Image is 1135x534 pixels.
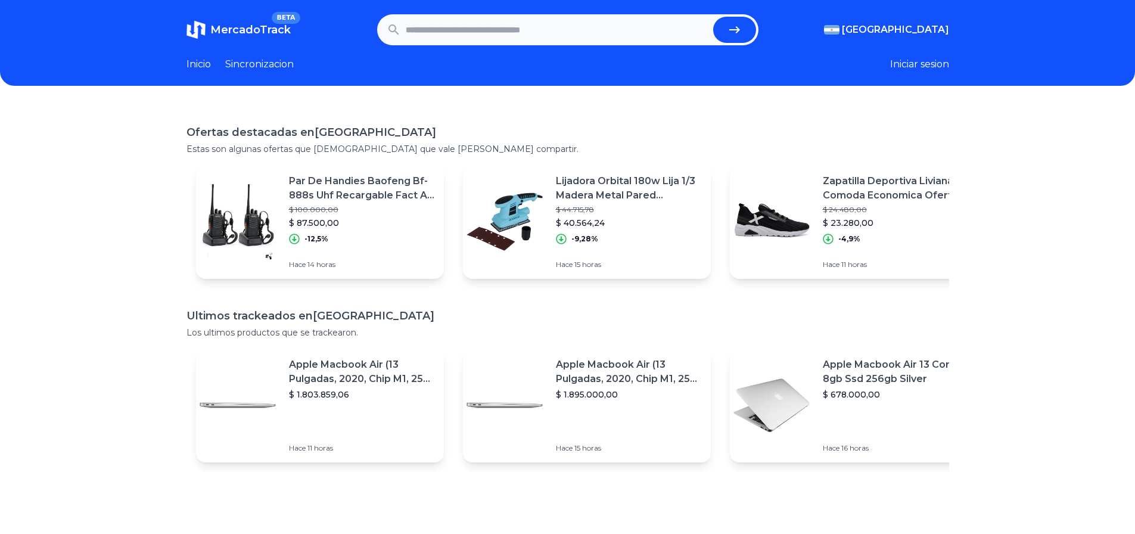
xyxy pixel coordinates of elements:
img: Featured image [463,364,546,447]
p: Par De Handies Baofeng Bf-888s Uhf Recargable Fact A / B [289,174,434,203]
img: MercadoTrack [186,20,206,39]
a: Featured imageApple Macbook Air (13 Pulgadas, 2020, Chip M1, 256 Gb De Ssd, 8 Gb De Ram) - Plata$... [196,348,444,462]
img: Argentina [824,25,839,35]
button: [GEOGRAPHIC_DATA] [824,23,949,37]
a: Inicio [186,57,211,72]
p: -9,28% [571,234,598,244]
p: $ 678.000,00 [823,389,968,401]
a: Featured imageZapatilla Deportiva Liviana Comoda Economica Oferta$ 24.480,00$ 23.280,00-4,9%Hace ... [730,164,978,279]
a: Sincronizacion [225,57,294,72]
span: MercadoTrack [210,23,291,36]
p: Hace 15 horas [556,443,701,453]
img: Featured image [196,364,279,447]
p: Lijadora Orbital 180w Lija 1/3 Madera Metal Pared 90x187mm [556,174,701,203]
a: Featured imagePar De Handies Baofeng Bf-888s Uhf Recargable Fact A / B$ 100.000,00$ 87.500,00-12,... [196,164,444,279]
button: Iniciar sesion [890,57,949,72]
a: Featured imageApple Macbook Air 13 Core I5 8gb Ssd 256gb Silver$ 678.000,00Hace 16 horas [730,348,978,462]
img: Featured image [463,180,546,263]
p: $ 100.000,00 [289,205,434,215]
a: Featured imageApple Macbook Air (13 Pulgadas, 2020, Chip M1, 256 Gb De Ssd, 8 Gb De Ram) - Plata$... [463,348,711,462]
img: Featured image [730,364,813,447]
p: Apple Macbook Air (13 Pulgadas, 2020, Chip M1, 256 Gb De Ssd, 8 Gb De Ram) - Plata [289,358,434,386]
p: Apple Macbook Air 13 Core I5 8gb Ssd 256gb Silver [823,358,968,386]
p: Los ultimos productos que se trackearon. [186,327,949,339]
p: -4,9% [838,234,860,244]
img: Featured image [730,180,813,263]
p: $ 44.715,78 [556,205,701,215]
h1: Ultimos trackeados en [GEOGRAPHIC_DATA] [186,308,949,324]
p: Hace 14 horas [289,260,434,269]
p: $ 24.480,00 [823,205,968,215]
p: Apple Macbook Air (13 Pulgadas, 2020, Chip M1, 256 Gb De Ssd, 8 Gb De Ram) - Plata [556,358,701,386]
span: [GEOGRAPHIC_DATA] [842,23,949,37]
p: Hace 11 horas [289,443,434,453]
a: MercadoTrackBETA [186,20,291,39]
a: Featured imageLijadora Orbital 180w Lija 1/3 Madera Metal Pared 90x187mm$ 44.715,78$ 40.564,24-9,... [463,164,711,279]
span: BETA [272,12,300,24]
p: $ 40.564,24 [556,217,701,229]
h1: Ofertas destacadas en [GEOGRAPHIC_DATA] [186,124,949,141]
p: Hace 15 horas [556,260,701,269]
p: Estas son algunas ofertas que [DEMOGRAPHIC_DATA] que vale [PERSON_NAME] compartir. [186,143,949,155]
p: $ 87.500,00 [289,217,434,229]
p: $ 1.803.859,06 [289,389,434,401]
p: $ 1.895.000,00 [556,389,701,401]
p: Hace 16 horas [823,443,968,453]
p: $ 23.280,00 [823,217,968,229]
p: Hace 11 horas [823,260,968,269]
p: -12,5% [304,234,328,244]
img: Featured image [196,180,279,263]
p: Zapatilla Deportiva Liviana Comoda Economica Oferta [823,174,968,203]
